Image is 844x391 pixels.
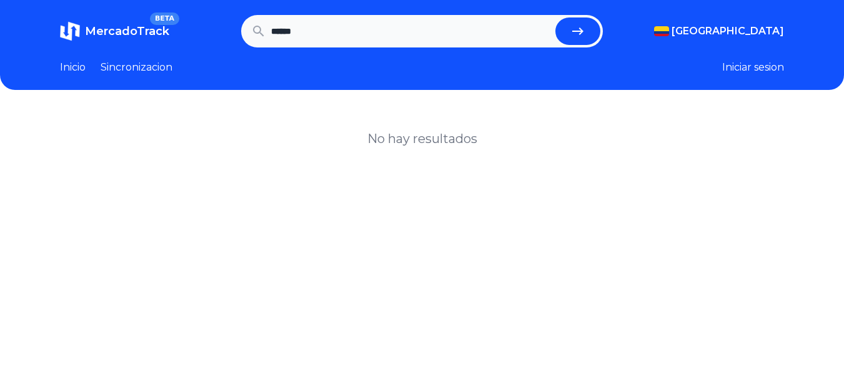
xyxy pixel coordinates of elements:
[85,24,169,38] span: MercadoTrack
[722,60,784,75] button: Iniciar sesion
[60,21,80,41] img: MercadoTrack
[101,60,172,75] a: Sincronizacion
[654,26,669,36] img: Colombia
[672,24,784,39] span: [GEOGRAPHIC_DATA]
[60,60,86,75] a: Inicio
[367,130,477,147] h1: No hay resultados
[150,12,179,25] span: BETA
[654,24,784,39] button: [GEOGRAPHIC_DATA]
[60,21,169,41] a: MercadoTrackBETA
